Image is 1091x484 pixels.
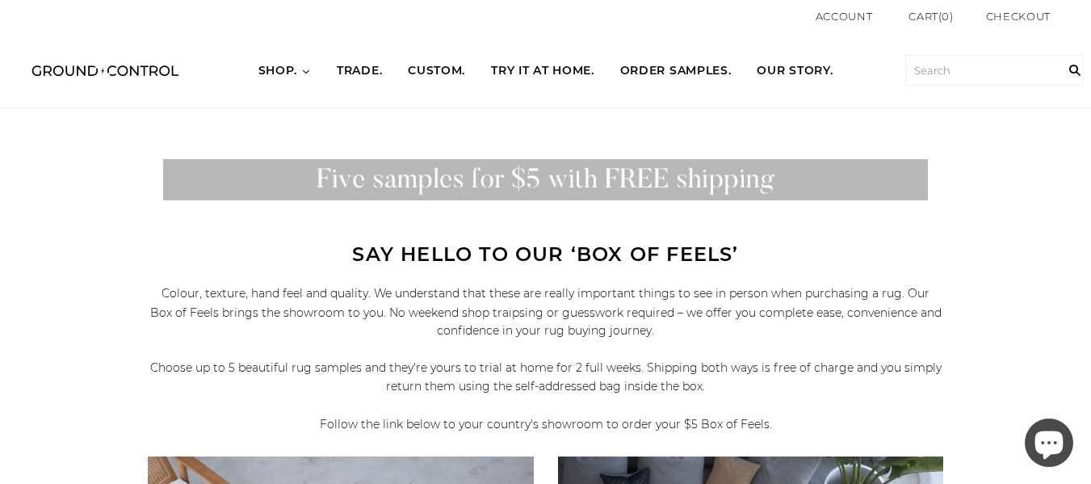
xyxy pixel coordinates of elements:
[163,159,927,200] img: samples-bargrey.jpg
[908,10,938,23] span: Cart
[395,48,478,94] a: CUSTOM.
[478,48,607,94] a: TRY IT AT HOME.
[150,286,942,339] span: Colour, texture, hand feel and quality. We understand that these are really important things to s...
[1059,33,1091,107] input: Search
[908,8,954,25] a: Cart(0)
[1020,419,1078,471] inbox-online-store-chat: Shopify online store chat
[607,48,745,94] a: ORDER SAMPLES.
[905,55,1083,86] input: Search
[320,417,772,431] span: Follow the link below to your country's showroom to order your $5 Box of Feels.
[245,48,325,94] a: SHOP.
[816,10,873,23] a: Account
[757,63,833,79] span: OUR STORY.
[258,63,298,79] span: SHOP.
[408,63,465,79] span: CUSTOM.
[150,360,942,394] span: Choose up to 5 beautiful rug samples and they're yours to trial at home for 2 full weeks. Shippin...
[744,48,846,94] a: OUR STORY.
[620,63,732,79] span: ORDER SAMPLES.
[942,10,950,23] span: 0
[337,63,382,79] span: TRADE.
[324,48,395,94] a: TRADE.
[86,242,1006,267] div: Say Hello to our ‘Box of Feels’
[491,63,594,79] span: TRY IT AT HOME.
